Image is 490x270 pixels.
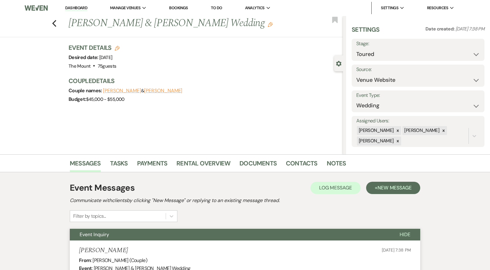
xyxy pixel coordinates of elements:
label: Source: [356,65,480,74]
span: Analytics [245,5,265,11]
span: Settings [381,5,398,11]
div: [PERSON_NAME] [357,126,395,135]
span: & [103,88,182,94]
b: From [79,257,91,264]
span: Hide [400,231,410,238]
a: Documents [239,158,277,172]
label: Event Type: [356,91,480,100]
label: Stage: [356,39,480,48]
a: Bookings [169,5,188,10]
a: Messages [70,158,101,172]
button: Close lead details [336,60,342,66]
span: [DATE] [99,54,112,61]
div: Filter by topics... [73,212,106,220]
h5: [PERSON_NAME] [79,247,128,254]
a: Dashboard [65,5,87,11]
h3: Settings [352,25,380,39]
a: Contacts [286,158,318,172]
button: +New Message [366,182,420,194]
div: [PERSON_NAME] [357,137,395,145]
img: Weven Logo [25,2,48,14]
span: 75 guests [98,63,117,69]
a: To Do [211,5,222,10]
span: Resources [427,5,448,11]
span: Date created: [425,26,456,32]
span: Manage Venues [110,5,140,11]
span: Log Message [319,185,352,191]
h1: Event Messages [70,181,135,194]
label: Assigned Users: [356,117,480,125]
a: Notes [327,158,346,172]
span: New Message [377,185,412,191]
span: Budget: [69,96,86,102]
span: The Mount [69,63,90,69]
div: [PERSON_NAME] [402,126,440,135]
span: Desired date: [69,54,99,61]
a: Tasks [110,158,128,172]
button: Event Inquiry [70,229,390,240]
button: [PERSON_NAME] [144,88,182,93]
span: $45,000 - $55,000 [86,96,124,102]
span: Event Inquiry [80,231,109,238]
button: [PERSON_NAME] [103,88,141,93]
span: Couple names: [69,87,103,94]
span: [DATE] 7:38 PM [382,247,411,253]
button: Edit [268,22,273,27]
h3: Couple Details [69,77,337,85]
h3: Event Details [69,43,120,52]
span: [DATE] 7:38 PM [456,26,484,32]
a: Rental Overview [176,158,230,172]
a: Payments [137,158,168,172]
h1: [PERSON_NAME] & [PERSON_NAME] Wedding [69,16,286,31]
h2: Communicate with clients by clicking "New Message" or replying to an existing message thread. [70,197,420,204]
button: Log Message [310,182,361,194]
button: Hide [390,229,420,240]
